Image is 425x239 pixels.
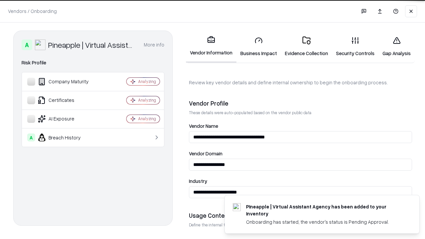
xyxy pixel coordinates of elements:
[236,31,281,62] a: Business Impact
[189,110,412,116] p: These details were auto-populated based on the vendor public data
[379,31,415,62] a: Gap Analysis
[27,133,107,141] div: Breach History
[8,8,57,15] p: Vendors / Onboarding
[233,203,241,211] img: trypineapple.com
[27,133,35,141] div: A
[189,99,412,107] div: Vendor Profile
[332,31,379,62] a: Security Controls
[35,40,45,50] img: Pineapple | Virtual Assistant Agency
[138,97,156,103] div: Analyzing
[246,218,403,225] div: Onboarding has started, the vendor's status is Pending Approval.
[189,211,412,219] div: Usage Context
[138,79,156,84] div: Analyzing
[281,31,332,62] a: Evidence Collection
[22,59,164,67] div: Risk Profile
[27,115,107,123] div: AI Exposure
[246,203,403,217] div: Pineapple | Virtual Assistant Agency has been added to your inventory
[189,179,412,184] label: Industry
[189,123,412,128] label: Vendor Name
[27,78,107,86] div: Company Maturity
[27,96,107,104] div: Certificates
[189,222,412,228] p: Define the internal team and reason for using this vendor. This helps assess business relevance a...
[138,116,156,121] div: Analyzing
[186,31,236,63] a: Vendor Information
[189,151,412,156] label: Vendor Domain
[22,40,32,50] div: A
[144,39,164,51] button: More info
[48,40,136,50] div: Pineapple | Virtual Assistant Agency
[189,79,412,86] p: Review key vendor details and define internal ownership to begin the onboarding process.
